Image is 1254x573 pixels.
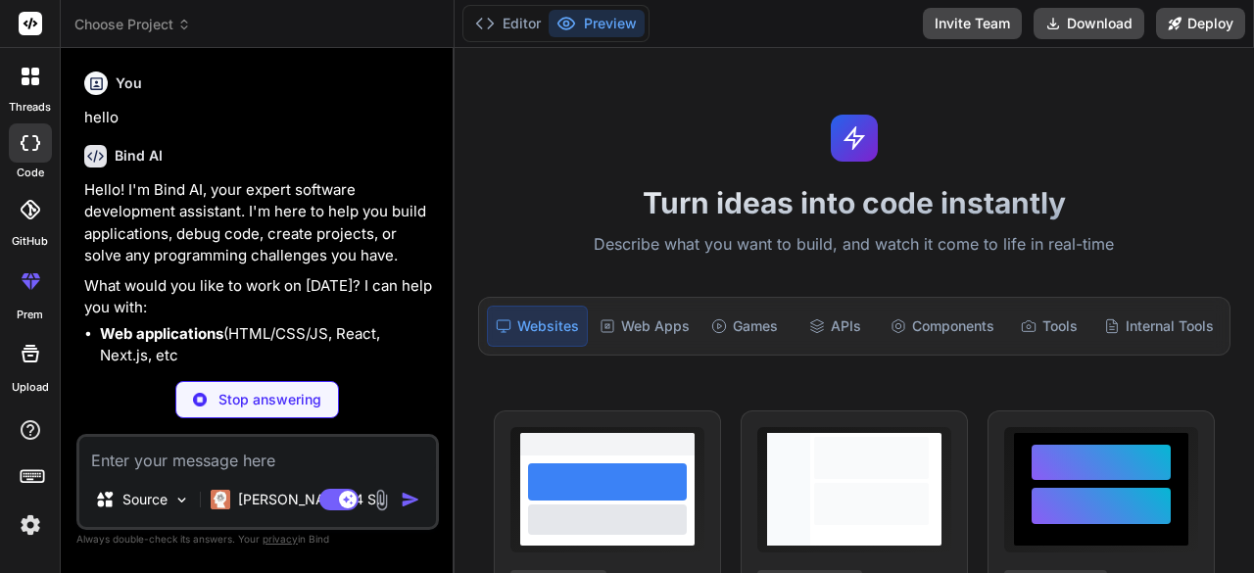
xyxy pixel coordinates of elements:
div: Web Apps [592,306,698,347]
div: Components [883,306,1002,347]
li: (HTML/CSS/JS, React, Next.js, etc [100,323,435,367]
div: Tools [1006,306,1092,347]
p: Hello! I'm Bind AI, your expert software development assistant. I'm here to help you build applic... [84,179,435,267]
h6: Bind AI [115,146,163,166]
span: privacy [263,533,298,545]
img: attachment [370,489,393,511]
img: Pick Models [173,492,190,508]
button: Invite Team [923,8,1022,39]
h6: You [116,73,142,93]
h1: Turn ideas into code instantly [466,185,1242,220]
button: Preview [549,10,645,37]
button: Deploy [1156,8,1245,39]
button: Editor [467,10,549,37]
p: hello [84,107,435,129]
p: Stop answering [218,390,321,409]
img: Claude 4 Sonnet [211,490,230,509]
label: threads [9,99,51,116]
label: prem [17,307,43,323]
button: Download [1034,8,1144,39]
div: Internal Tools [1096,306,1222,347]
div: Websites [487,306,588,347]
strong: Web applications [100,324,223,343]
label: GitHub [12,233,48,250]
p: Always double-check its answers. Your in Bind [76,530,439,549]
label: Upload [12,379,49,396]
img: icon [401,490,420,509]
p: Source [122,490,168,509]
label: code [17,165,44,181]
p: [PERSON_NAME] 4 S.. [238,490,384,509]
div: Games [701,306,788,347]
img: settings [14,508,47,542]
p: What would you like to work on [DATE]? I can help you with: [84,275,435,319]
p: Describe what you want to build, and watch it come to life in real-time [466,232,1242,258]
span: Choose Project [74,15,191,34]
div: APIs [792,306,878,347]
